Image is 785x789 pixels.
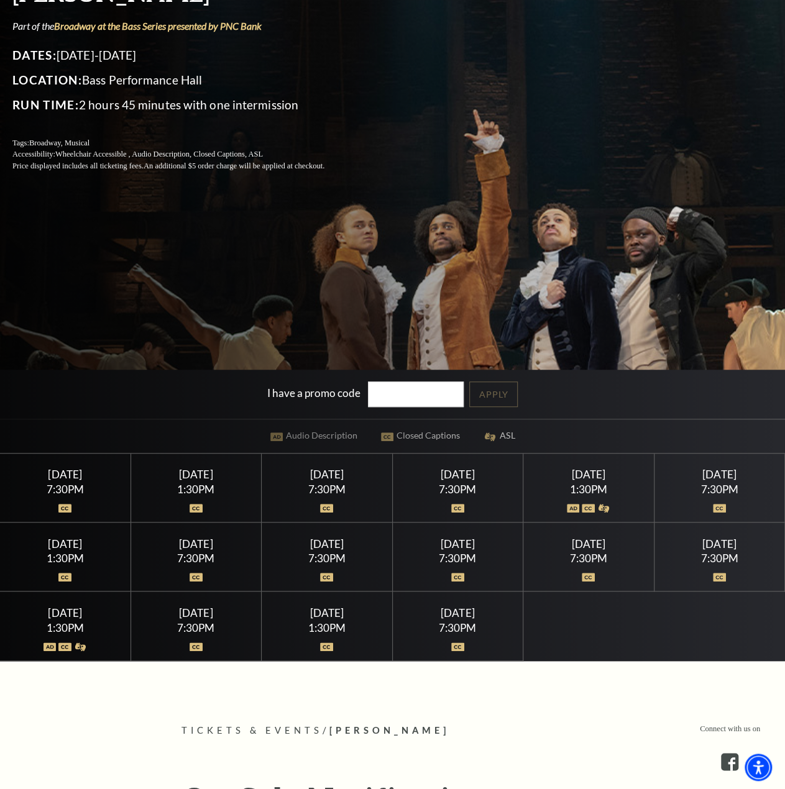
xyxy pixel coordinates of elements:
span: Wheelchair Accessible , Audio Description, Closed Captions, ASL [55,150,263,158]
div: 1:30PM [15,553,116,563]
div: Accessibility Menu [745,754,772,781]
a: facebook - open in a new tab [721,753,738,770]
div: [DATE] [15,606,116,619]
div: 1:30PM [277,623,377,633]
div: 7:30PM [538,553,639,563]
div: [DATE] [145,468,246,481]
span: Broadway, Musical [29,139,90,147]
span: Location: [12,73,82,87]
a: Broadway at the Bass Series presented by PNC Bank - open in a new tab [54,20,262,32]
span: Dates: [12,48,57,62]
div: [DATE] [538,537,639,550]
div: 7:30PM [145,623,246,633]
div: [DATE] [277,537,377,550]
p: Price displayed includes all ticketing fees. [12,160,354,172]
div: 7:30PM [145,553,246,563]
div: [DATE] [407,537,508,550]
p: Connect with us on [700,723,760,735]
div: [DATE] [277,606,377,619]
div: [DATE] [669,468,769,481]
div: 1:30PM [145,484,246,495]
p: 2 hours 45 minutes with one intermission [12,95,354,115]
p: Bass Performance Hall [12,70,354,90]
p: Part of the [12,19,354,33]
div: [DATE] [15,537,116,550]
div: 7:30PM [277,553,377,563]
div: 7:30PM [669,553,769,563]
p: [DATE]-[DATE] [12,45,354,65]
div: 1:30PM [15,623,116,633]
span: Tickets & Events [181,725,323,736]
div: [DATE] [145,537,246,550]
span: [PERSON_NAME] [329,725,449,736]
div: [DATE] [277,468,377,481]
div: 7:30PM [15,484,116,495]
label: I have a promo code [267,386,360,399]
div: [DATE] [145,606,246,619]
p: Tags: [12,137,354,149]
div: [DATE] [15,468,116,481]
div: 7:30PM [669,484,769,495]
div: [DATE] [407,606,508,619]
p: Accessibility: [12,148,354,160]
div: 7:30PM [277,484,377,495]
p: / [181,723,604,739]
div: 7:30PM [407,484,508,495]
div: [DATE] [669,537,769,550]
div: [DATE] [407,468,508,481]
span: Run Time: [12,98,79,112]
span: An additional $5 order charge will be applied at checkout. [144,162,324,170]
div: [DATE] [538,468,639,481]
div: 7:30PM [407,553,508,563]
div: 7:30PM [407,623,508,633]
div: 1:30PM [538,484,639,495]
